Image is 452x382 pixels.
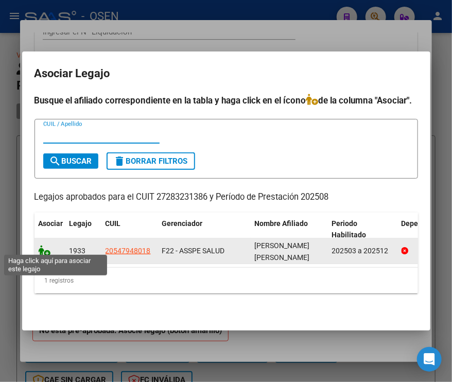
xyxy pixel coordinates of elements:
mat-icon: search [49,155,62,167]
span: F22 - ASSPE SALUD [162,247,225,255]
h4: Busque el afiliado correspondiente en la tabla y haga click en el ícono de la columna "Asociar". [34,94,418,107]
button: Borrar Filtros [107,152,195,170]
span: Nombre Afiliado [255,219,308,228]
mat-icon: delete [114,155,126,167]
datatable-header-cell: Gerenciador [158,213,251,247]
div: Open Intercom Messenger [417,347,442,372]
datatable-header-cell: CUIL [101,213,158,247]
span: Periodo Habilitado [332,219,367,239]
button: Buscar [43,153,98,169]
span: Buscar [49,157,92,166]
span: Legajo [69,219,92,228]
span: Borrar Filtros [114,157,188,166]
span: NAPPI DENONI DAMIAN AGUSTIN [255,241,310,262]
datatable-header-cell: Legajo [65,213,101,247]
h2: Asociar Legajo [34,64,418,83]
p: Legajos aprobados para el CUIT 27283231386 y Período de Prestación 202508 [34,191,418,204]
span: 1933 [69,247,86,255]
span: Dependencia [402,219,445,228]
span: Gerenciador [162,219,203,228]
datatable-header-cell: Periodo Habilitado [328,213,397,247]
span: 20547948018 [106,247,151,255]
span: Asociar [39,219,63,228]
datatable-header-cell: Asociar [34,213,65,247]
span: CUIL [106,219,121,228]
div: 1 registros [34,268,418,293]
datatable-header-cell: Nombre Afiliado [251,213,328,247]
div: 202503 a 202512 [332,245,393,257]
